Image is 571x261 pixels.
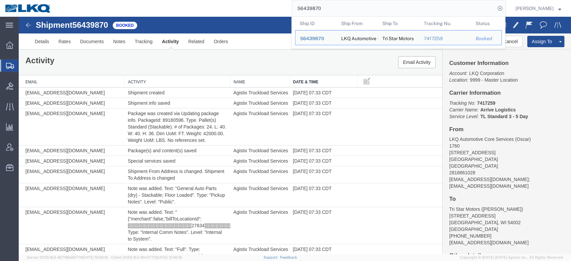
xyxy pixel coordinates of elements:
span: [EMAIL_ADDRESS][DOMAIN_NAME] [7,193,86,198]
td: Package was created via Updating package info. PackageId: 89180596. Type. Pallet(s) Standard (Sta... [106,92,211,129]
td: [DATE] 07:33 CDT [271,150,339,167]
div: Booked [475,35,497,42]
i: Service Level: [431,97,460,102]
span: Matt Harvey [515,5,554,12]
td: Shipment info saved [106,81,211,92]
td: Special services saved [106,139,211,150]
span: [DATE] 10:56:16 [82,255,108,259]
td: Note was added. Text: "General Auto Parts (dry) - Stackable; Floor Loaded". Type: "Pickup Notes".... [106,167,211,190]
td: Agistix Truckload Services [211,81,271,92]
a: Support [263,255,280,259]
i: Tracking No: [431,84,457,89]
h4: Customer Information [431,43,546,50]
span: [EMAIL_ADDRESS][DOMAIN_NAME] [7,131,86,137]
td: [DATE] 07:33 CDT [271,92,339,129]
td: [DATE] 07:33 CDT [271,228,339,245]
a: Feedback [280,255,297,259]
button: Cancel [480,19,504,30]
table: Search Results [295,17,505,49]
th: Ship From [337,17,378,30]
button: Assign To [508,19,538,30]
button: Email Activity [379,39,417,52]
td: Agistix Truckload Services [211,150,271,167]
h4: To [431,179,546,186]
span: [EMAIL_ADDRESS][DOMAIN_NAME] [7,152,86,157]
td: [DATE] 07:33 CDT [271,190,339,228]
th: Date &amp; Time: activate to sort column descending [271,59,339,71]
td: Shipment created [106,71,211,81]
span: [EMAIL_ADDRESS][DOMAIN_NAME] [7,169,86,174]
i: Location: [431,61,450,66]
td: [DATE] 07:33 CDT [271,167,339,190]
h4: From [431,110,546,116]
th: Activity: activate to sort column ascending [106,59,211,71]
input: Search for shipment number, reference number [292,0,495,16]
span: [GEOGRAPHIC_DATA] [431,210,479,215]
span: 56439870 [300,36,324,41]
span: [DATE] 10:40:19 [156,255,182,259]
td: Package(s) and content(s) saved [106,129,211,139]
a: Related [165,17,190,33]
span: [EMAIL_ADDRESS][DOMAIN_NAME] [7,84,86,89]
h4: Other details [431,236,546,242]
a: Documents [57,17,90,33]
th: Tracking Nu. [419,17,471,30]
b: 7417259 [458,84,477,89]
img: logo [5,3,52,13]
div: 7417259 [424,35,466,42]
address: LKQ Automotive Core Services (Oscar) 1760 [STREET_ADDRESS] [GEOGRAPHIC_DATA] 2818861028 [EMAIL_AD... [431,119,546,173]
a: Rates [35,17,57,33]
button: [PERSON_NAME] [515,4,562,12]
div: Tri Star Motors [382,30,414,45]
th: Status [471,17,502,30]
th: Ship To [378,17,419,30]
td: Agistix Truckload Services [211,190,271,228]
th: Name: activate to sort column ascending [211,59,271,71]
td: Shipment From Address is changed. Shipment To Address is changed [106,150,211,167]
span: [GEOGRAPHIC_DATA] [431,147,479,152]
div: LKQ Automotive Core Services [341,30,373,45]
td: Agistix Truckload Services [211,139,271,150]
td: [DATE] 07:33 CDT [271,139,339,150]
b: Arrive Logistics [462,90,497,96]
span: Client: 2025.16.0-8fc0770 [111,255,182,259]
i: Carrier Name: [431,90,460,96]
td: Note was added. Text: "{"merchant":false,"billToLocationId":[[[[[[[[[[[[[[[[[[[[[[[[[[[[[[[[[[[[[... [106,190,211,228]
td: Note was added. Text: "Full". Type: "Transportation Notes". Level: "Public". [106,228,211,245]
h4: Carrier Information [431,73,546,80]
p: 9999 - Master Location [431,53,546,67]
a: Tracking [111,17,138,33]
i: Account: [431,54,449,59]
div: 56439870 [300,35,332,42]
td: [DATE] 07:33 CDT [271,71,339,81]
span: Server: 2025.16.0-82789e55714 [27,255,108,259]
span: [EMAIL_ADDRESS][DOMAIN_NAME] [7,142,86,147]
td: [DATE] 07:33 CDT [271,129,339,139]
td: Agistix Truckload Services [211,71,271,81]
th: Ship ID [295,17,337,30]
td: [DATE] 07:33 CDT [271,81,339,92]
span: LKQ Corporation [450,54,485,59]
td: Agistix Truckload Services [211,167,271,190]
a: Activity [138,17,165,33]
a: Notes [90,17,111,33]
span: Copyright © [DATE]-[DATE] Agistix Inc., All Rights Reserved [460,255,563,260]
td: Agistix Truckload Services [211,129,271,139]
b: TL Standard 3 - 5 Day [462,97,509,102]
h1: Activity [7,39,36,48]
span: [EMAIL_ADDRESS][DOMAIN_NAME] [7,230,86,235]
address: Tri Star Motors ([PERSON_NAME]) [STREET_ADDRESS] [GEOGRAPHIC_DATA], WI 54002 [PHONE_NUMBER] [EMAI... [431,189,546,229]
span: [EMAIL_ADDRESS][DOMAIN_NAME] [7,94,86,99]
button: Manage table columns [342,59,354,71]
td: Agistix Truckload Services [211,92,271,129]
td: Agistix Truckload Services [211,228,271,245]
a: Orders [190,17,214,33]
span: [EMAIL_ADDRESS][DOMAIN_NAME] [7,73,86,79]
iframe: FS Legacy Container [19,17,571,254]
